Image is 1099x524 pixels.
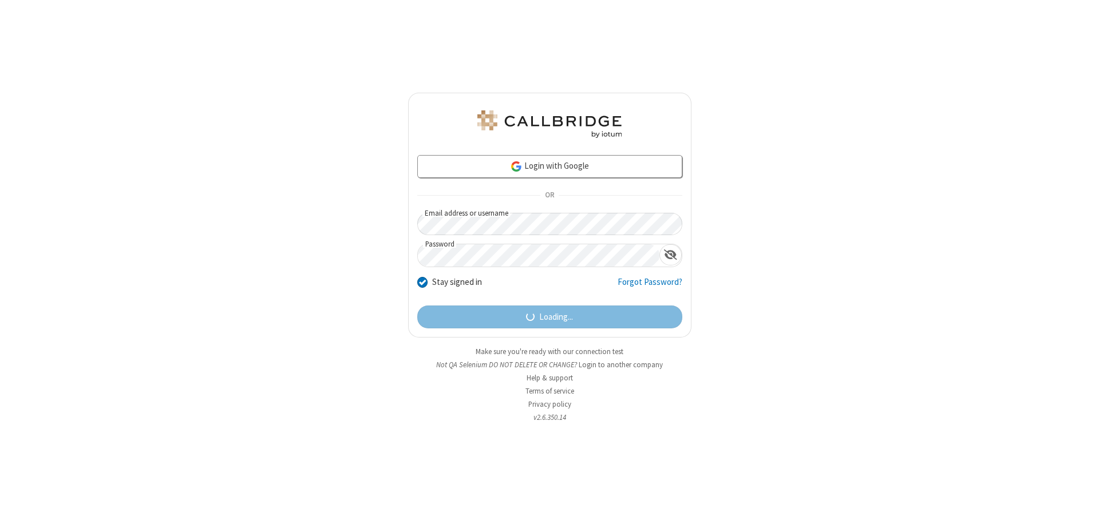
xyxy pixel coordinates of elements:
a: Login with Google [417,155,682,178]
span: Loading... [539,311,573,324]
a: Terms of service [525,386,574,396]
button: Loading... [417,305,682,328]
a: Forgot Password? [618,276,682,297]
li: v2.6.350.14 [408,412,691,423]
label: Stay signed in [432,276,482,289]
div: Show password [659,244,682,265]
a: Privacy policy [528,399,571,409]
li: Not QA Selenium DO NOT DELETE OR CHANGE? [408,359,691,370]
input: Email address or username [417,213,682,235]
img: QA Selenium DO NOT DELETE OR CHANGE [475,110,624,138]
span: OR [540,188,559,204]
input: Password [418,244,659,267]
a: Make sure you're ready with our connection test [476,347,623,356]
img: google-icon.png [510,160,523,173]
a: Help & support [527,373,573,383]
button: Login to another company [579,359,663,370]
